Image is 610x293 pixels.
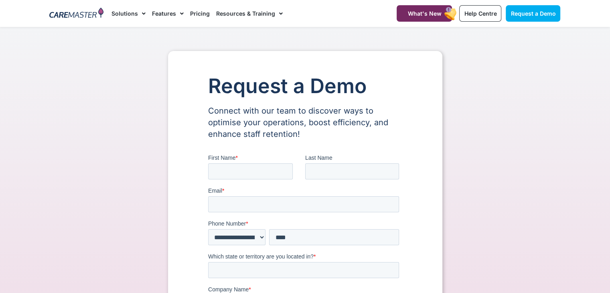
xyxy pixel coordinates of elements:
a: What's New [397,5,452,22]
span: What's New [407,10,441,17]
p: Connect with our team to discover ways to optimise your operations, boost efficiency, and enhance... [208,105,402,140]
span: Request a Demo [511,10,555,17]
a: Request a Demo [506,5,560,22]
a: Help Centre [459,5,501,22]
h1: Request a Demo [208,75,402,97]
img: CareMaster Logo [49,8,103,20]
span: Last Name [97,1,124,7]
span: Help Centre [464,10,497,17]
